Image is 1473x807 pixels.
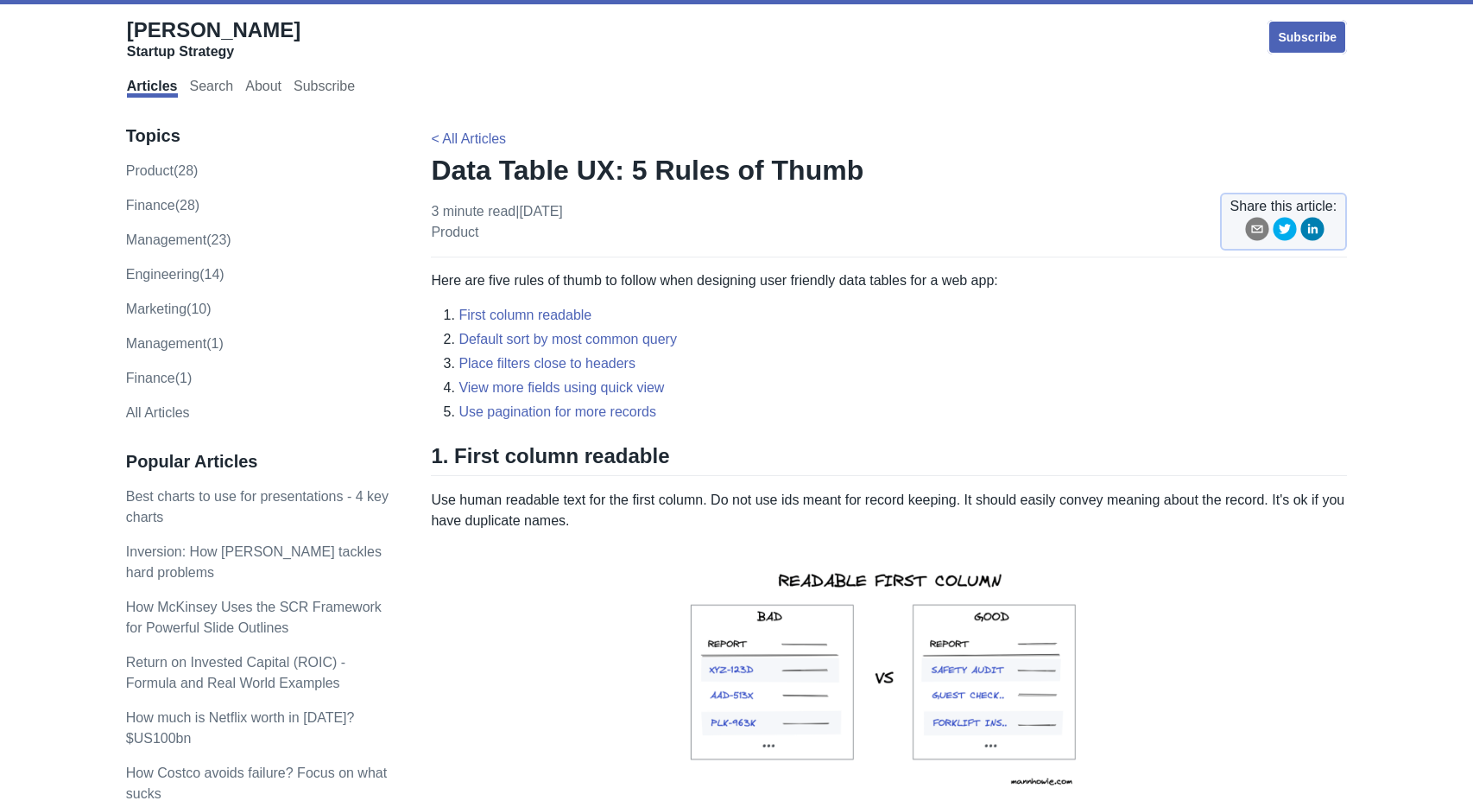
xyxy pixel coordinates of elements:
p: Use human readable text for the first column. Do not use ids meant for record keeping. It should ... [431,490,1347,531]
a: finance(28) [126,198,199,213]
a: View more fields using quick view [458,380,664,395]
a: Subscribe [294,79,355,98]
p: Here are five rules of thumb to follow when designing user friendly data tables for a web app: [431,270,1347,291]
a: First column readable [458,308,591,322]
h1: Data Table UX: 5 Rules of Thumb [431,153,1347,187]
span: Share this article: [1230,196,1337,217]
a: product(28) [126,163,199,178]
a: Place filters close to headers [458,356,635,371]
h2: 1. First column readable [431,443,1347,476]
h3: Topics [126,125,395,147]
a: Best charts to use for presentations - 4 key charts [126,489,389,524]
a: product [431,225,478,239]
a: marketing(10) [126,302,212,316]
a: Management(1) [126,336,224,351]
p: 3 minute read | [DATE] [431,201,562,243]
a: Default sort by most common query [458,332,677,346]
div: Startup Strategy [127,43,300,60]
a: About [245,79,281,98]
a: All Articles [126,405,190,420]
a: Search [190,79,234,98]
a: How McKinsey Uses the SCR Framework for Powerful Slide Outlines [126,600,382,635]
a: [PERSON_NAME]Startup Strategy [127,17,300,60]
a: Inversion: How [PERSON_NAME] tackles hard problems [126,544,382,580]
span: [PERSON_NAME] [127,18,300,41]
a: management(23) [126,232,231,247]
a: Subscribe [1268,20,1347,54]
button: twitter [1273,217,1297,247]
a: How much is Netflix worth in [DATE]? $US100bn [126,710,355,746]
a: Articles [127,79,178,98]
a: How Costco avoids failure? Focus on what sucks [126,766,387,801]
a: Return on Invested Capital (ROIC) - Formula and Real World Examples [126,655,345,690]
a: engineering(14) [126,267,224,282]
button: email [1245,217,1269,247]
a: < All Articles [431,131,506,146]
h3: Popular Articles [126,451,395,473]
a: Finance(1) [126,371,192,385]
a: Use pagination for more records [458,404,656,419]
button: linkedin [1300,217,1324,247]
